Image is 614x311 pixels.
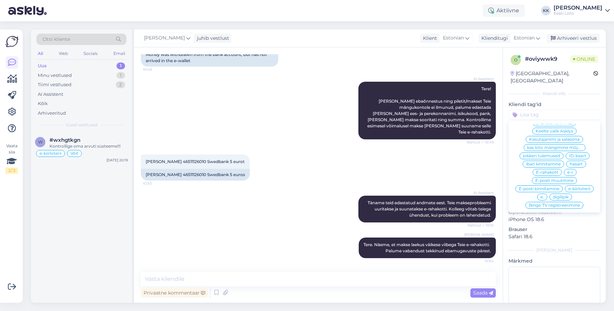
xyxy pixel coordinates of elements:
span: Kasutajanimi ja salasõna [529,137,580,141]
span: Otsi kliente [43,36,70,43]
span: Bingo TV registreerimine [529,203,580,207]
span: e-kiirloterii [40,151,62,155]
span: Keelte valik Asklys [536,129,573,133]
span: [PERSON_NAME] [464,232,494,237]
span: AI Assistent [468,190,494,195]
div: # oviywwk9 [525,55,570,63]
div: [PERSON_NAME] [509,247,600,253]
div: Web [57,49,69,58]
div: Email [112,49,126,58]
p: Kliendi tag'id [509,101,600,108]
span: 10:50 [143,181,169,186]
span: hasart [570,162,583,166]
a: [PERSON_NAME]Eesti Loto [554,5,610,16]
span: 10:54 [468,258,494,264]
div: 1 [116,72,125,79]
span: ID-kaart [569,154,586,158]
div: Money was withdrawn from the bank account, but has not arrived in the e-wallet [141,49,278,67]
div: Kliendi info [509,91,600,97]
span: o [514,57,517,62]
div: 1 [116,62,125,69]
span: digilipik [553,195,569,199]
span: [PERSON_NAME] [144,34,185,42]
div: [PERSON_NAME] 46511126010 Swedbank 5 euros [141,169,250,181]
span: Online [570,55,598,63]
div: AI Assistent [38,91,63,98]
p: iPhone OS 18.6 [509,216,600,223]
p: Brauser [509,226,600,233]
div: Aktiivne [483,4,525,17]
span: E-posti muutmine [535,178,573,183]
div: Vaata siia [5,143,18,174]
div: Kõik [38,100,48,107]
div: Socials [82,49,99,58]
p: Safari 18.6 [509,233,600,240]
span: e-r [567,170,573,174]
span: w [38,139,43,145]
span: [PERSON_NAME] 46511126010 Swedbank 5 eurot [146,159,245,164]
span: E-posti kinnitamine [519,187,559,191]
span: Täname teid edastatud andmete eest. Teie makseprobleemi uuritakse ja suunatakse e-rahakotti. Koll... [368,200,492,218]
span: Estonian [443,34,464,42]
span: Uued vestlused [66,122,98,128]
div: Privaatne kommentaar [141,288,208,298]
span: e. [540,195,544,199]
div: Kontrollige oma arvuti süsteeme!!! [49,143,128,149]
span: #wxhgtkgn [49,137,80,143]
div: Klienditugi [479,35,508,42]
div: Tiimi vestlused [38,81,71,88]
span: iban kinnitamine [526,162,561,166]
p: Operatsioonisüsteem [509,209,600,216]
span: kas loto mängimine mõjutab laenu võtmist [527,146,582,150]
div: 2 [116,81,125,88]
img: Askly Logo [5,35,19,48]
span: Estonian [514,34,535,42]
span: Võit [70,151,78,155]
div: Arhiveeritud [38,110,66,117]
div: [GEOGRAPHIC_DATA], [GEOGRAPHIC_DATA] [511,70,593,84]
div: Uus [38,62,47,69]
input: Lisa tag [509,110,600,120]
span: Saada [473,290,493,296]
p: Märkmed [509,257,600,265]
div: KK [541,6,551,15]
span: jokkeri tulemused [523,154,560,158]
span: E-rahakott [536,170,558,174]
div: Arhiveeri vestlus [547,34,600,43]
span: 10:49 [143,67,169,72]
div: [DATE] 20:19 [107,158,128,163]
span: Nähtud ✓ 10:49 [467,140,494,145]
span: Tere. Näeme, et makse laekus väikese viibega Teie e-rahakotti. Palume vabandust tekkinud ebamugav... [364,242,491,253]
div: Eesti Loto [554,11,602,16]
span: Nähtud ✓ 10:51 [468,223,494,228]
div: [PERSON_NAME] [554,5,602,11]
span: AI Assistent [468,76,494,81]
div: Klient [420,35,437,42]
div: 2 / 3 [5,168,18,174]
span: e-kiirloterii [568,187,590,191]
div: All [36,49,44,58]
div: Minu vestlused [38,72,72,79]
div: juhib vestlust [194,35,229,42]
